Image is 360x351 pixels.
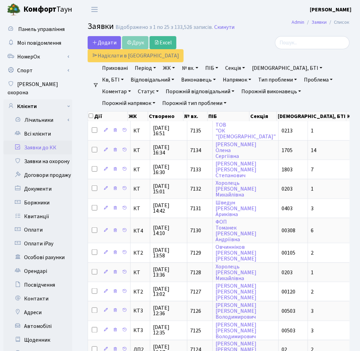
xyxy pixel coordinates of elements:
[153,267,184,278] span: [DATE] 13:36
[239,86,304,97] a: Порожній виконавець
[311,227,314,235] span: 6
[249,62,325,74] a: [DEMOGRAPHIC_DATA], БТІ
[277,111,347,121] th: [DEMOGRAPHIC_DATA], БТІ
[190,249,201,257] span: 7129
[3,320,72,333] a: Автомобілі
[133,289,147,295] span: КТ2
[92,39,117,46] span: Додати
[133,250,147,256] span: КТ2
[3,168,72,182] a: Договори продажу
[132,62,159,74] a: Період
[3,237,72,251] a: Оплати iPay
[275,36,350,49] input: Пошук...
[282,249,295,257] span: 00105
[88,111,128,121] th: Дії
[99,62,131,74] a: Приховані
[311,185,314,193] span: 1
[133,186,147,192] span: КТ
[116,24,213,31] div: Відображено з 1 по 25 з 133,526 записів.
[133,328,147,333] span: КТ3
[3,196,72,210] a: Боржники
[178,74,219,86] a: Виконавець
[311,269,314,276] span: 1
[133,128,147,134] span: КТ
[18,25,65,33] span: Панель управління
[312,19,327,26] a: Заявки
[216,218,257,243] a: ФОПТоманек[PERSON_NAME]Андріївна
[216,263,257,282] a: Хоролець[PERSON_NAME]Михайлівна
[3,36,72,50] a: Мої повідомлення
[23,4,56,15] b: Комфорт
[190,205,201,212] span: 7131
[190,185,201,193] span: 7132
[3,210,72,223] a: Квитанції
[222,62,248,74] a: Секція
[153,286,184,297] span: [DATE] 13:02
[216,179,257,199] a: Хоролець[PERSON_NAME]Михайлівна
[128,74,177,86] a: Відповідальний
[99,74,127,86] a: Кв, БТІ
[184,111,208,121] th: № вх.
[282,269,293,276] span: 0203
[153,125,184,136] span: [DATE] 16:51
[133,148,147,153] span: КТ
[311,147,316,154] span: 14
[216,141,257,160] a: [PERSON_NAME]ОленаСергіївна
[133,308,147,314] span: КТ3
[99,97,158,109] a: Порожній напрямок
[282,147,293,154] span: 1705
[153,325,184,336] span: [DATE] 12:35
[3,278,72,292] a: Посвідчення
[17,39,61,47] span: Мої повідомлення
[3,155,72,168] a: Заявки на охорону
[190,307,201,315] span: 7126
[128,111,148,121] th: ЖК
[311,127,314,135] span: 1
[133,167,147,172] span: КТ
[190,127,201,135] span: 7135
[216,160,257,179] a: [PERSON_NAME][PERSON_NAME]Степанович
[282,15,360,30] nav: breadcrumb
[3,265,72,278] a: Орендарі
[216,121,276,140] a: ТОВ"ОК"[DEMOGRAPHIC_DATA]"
[153,183,184,194] span: [DATE] 15:01
[3,306,72,320] a: Адреси
[208,111,250,121] th: ПІБ
[190,227,201,235] span: 7130
[160,62,178,74] a: ЖК
[160,97,229,109] a: Порожній тип проблеми
[88,36,121,49] a: Додати
[148,111,184,121] th: Створено
[99,86,134,97] a: Коментар
[153,225,184,236] span: [DATE] 14:10
[3,50,72,64] a: НомерОк
[282,166,293,173] span: 1803
[216,199,257,218] a: Шведун[PERSON_NAME]Ариківна
[250,111,277,121] th: Секція
[282,205,293,212] span: 0403
[216,282,257,301] a: [PERSON_NAME][PERSON_NAME][PERSON_NAME]
[3,292,72,306] a: Контакти
[133,206,147,211] span: КТ
[153,145,184,156] span: [DATE] 16:34
[153,164,184,175] span: [DATE] 16:30
[292,19,305,26] a: Admin
[327,19,350,26] li: Список
[3,127,72,141] a: Всі клієнти
[311,307,314,315] span: 3
[133,228,147,234] span: КТ4
[23,4,72,15] span: Таун
[311,288,314,296] span: 2
[86,4,103,15] button: Переключити навігацію
[135,86,162,97] a: Статус
[311,327,314,334] span: 3
[3,22,72,36] a: Панель управління
[3,64,72,77] a: Спорт
[282,227,295,235] span: 00308
[3,141,72,155] a: Заявки до КК
[190,269,201,276] span: 7128
[190,166,201,173] span: 7133
[310,6,352,13] b: [PERSON_NAME]
[282,327,295,334] span: 00503
[282,307,295,315] span: 00503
